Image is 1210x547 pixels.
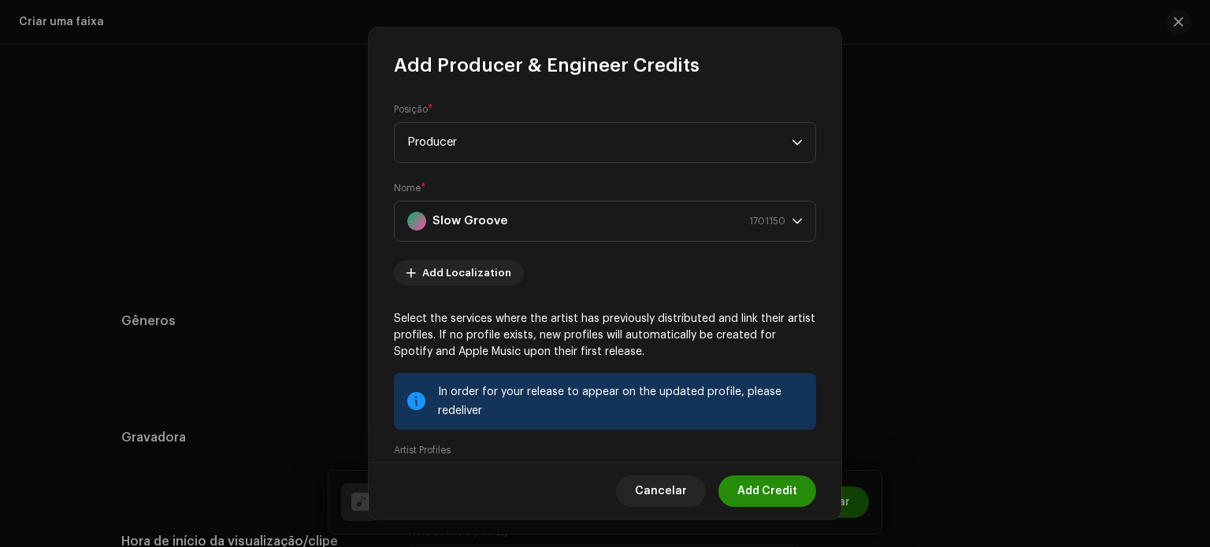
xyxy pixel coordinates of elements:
button: Add Localization [394,261,524,286]
strong: Slow Groove [432,201,507,241]
small: Artist Profiles [394,442,451,458]
p: Select the services where the artist has previously distributed and link their artist profiles. I... [394,311,816,360]
label: Posição [394,103,433,116]
div: In order for your release to appear on the updated profile, please redeliver [438,383,804,420]
button: Add Credit [718,475,816,507]
span: Slow Groove [407,201,792,241]
span: Add Localization [422,257,511,289]
div: dropdown trigger [792,123,803,162]
span: Cancelar [635,475,687,507]
div: dropdown trigger [792,201,803,241]
button: Cancelar [616,475,706,507]
span: Add Producer & Engineer Credits [394,53,700,78]
span: Add Credit [737,475,797,507]
span: 1701150 [749,201,785,241]
span: Producer [407,123,792,162]
label: Nome [394,182,426,194]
